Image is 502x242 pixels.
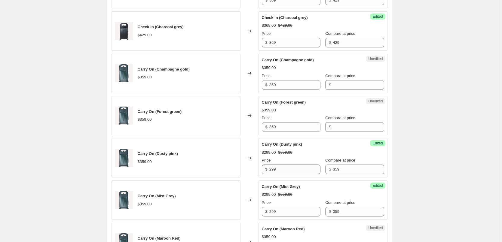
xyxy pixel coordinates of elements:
[329,125,331,129] span: $
[368,99,383,104] span: Unedited
[262,58,314,62] span: Carry On (Champagne gold)
[278,150,292,156] strike: $359.00
[368,56,383,61] span: Unedited
[262,158,271,162] span: Price
[262,227,305,231] span: Carry On (Maroon Red)
[329,167,331,171] span: $
[262,192,276,198] div: $299.00
[278,192,292,198] strike: $359.00
[278,23,292,29] strike: $429.00
[262,116,271,120] span: Price
[262,65,276,71] div: $359.00
[325,200,355,205] span: Compare at price
[115,107,133,125] img: green-n3-1_80x.jpg
[329,209,331,214] span: $
[262,200,271,205] span: Price
[138,109,182,114] span: Carry On (Forest green)
[115,149,133,167] img: green-n3-1_80x.jpg
[325,116,355,120] span: Compare at price
[138,67,190,71] span: Carry On (Champagne gold)
[265,83,268,87] span: $
[262,184,300,189] span: Carry On (Mist Grey)
[138,116,152,123] div: $359.00
[372,14,383,19] span: Edited
[138,194,176,198] span: Carry On (Mist Grey)
[262,150,276,156] div: $299.00
[138,236,181,240] span: Carry On (Maroon Red)
[265,40,268,45] span: $
[138,74,152,80] div: $359.00
[265,125,268,129] span: $
[262,234,276,240] div: $359.00
[329,40,331,45] span: $
[372,183,383,188] span: Edited
[262,23,276,29] div: $369.00
[368,225,383,230] span: Unedited
[262,31,271,36] span: Price
[372,141,383,146] span: Edited
[115,191,133,209] img: green-n3-1_80x.jpg
[262,100,306,104] span: Carry On (Forest green)
[325,158,355,162] span: Compare at price
[138,32,152,38] div: $429.00
[262,74,271,78] span: Price
[262,107,276,113] div: $359.00
[138,25,184,29] span: Check In (Charcoal grey)
[115,64,133,82] img: green-n3-1_80x.jpg
[262,142,302,147] span: Carry On (Dusty pink)
[138,159,152,165] div: $359.00
[325,31,355,36] span: Compare at price
[138,201,152,207] div: $359.00
[329,83,331,87] span: $
[262,15,308,20] span: Check In (Charcoal grey)
[265,167,268,171] span: $
[325,74,355,78] span: Compare at price
[265,209,268,214] span: $
[138,151,178,156] span: Carry On (Dusty pink)
[115,22,133,40] img: Midnight_black-1_80x.png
